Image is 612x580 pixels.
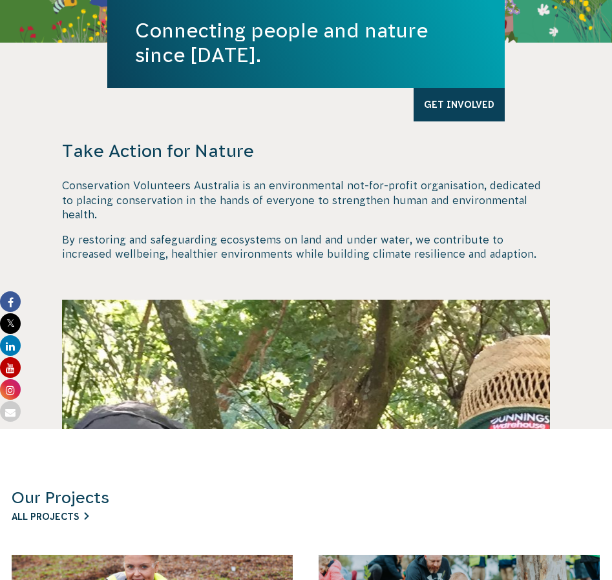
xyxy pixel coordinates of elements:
a: All Projects [12,512,89,522]
a: Get Involved [414,88,505,121]
h3: Our Projects [12,487,600,508]
h1: Connecting people and nature since [DATE]. [135,18,477,67]
p: Conservation Volunteers Australia is an environmental not-for-profit organisation, dedicated to p... [62,178,550,222]
h4: Take Action for Nature [62,140,550,162]
p: By restoring and safeguarding ecosystems on land and under water, we contribute to increased well... [62,233,550,262]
